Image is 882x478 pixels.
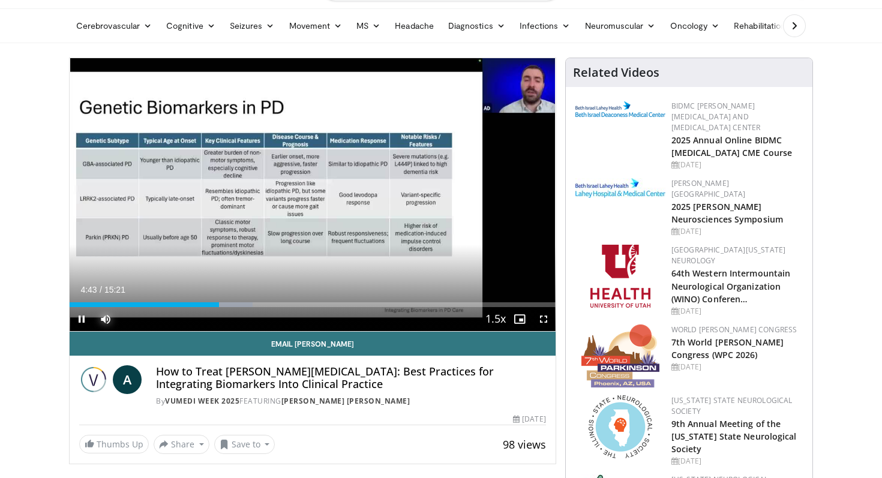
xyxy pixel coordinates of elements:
[671,362,803,372] div: [DATE]
[388,14,441,38] a: Headache
[575,178,665,198] img: e7977282-282c-4444-820d-7cc2733560fd.jpg.150x105_q85_autocrop_double_scale_upscale_version-0.2.jpg
[79,435,149,453] a: Thumbs Up
[727,14,793,38] a: Rehabilitation
[508,307,532,331] button: Enable picture-in-picture mode
[80,285,97,294] span: 4:43
[441,14,512,38] a: Diagnostics
[156,396,546,407] div: By FEATURING
[69,14,159,38] a: Cerebrovascular
[532,307,556,331] button: Fullscreen
[671,306,803,317] div: [DATE]
[671,395,793,416] a: [US_STATE] State Neurological Society
[671,101,761,133] a: BIDMC [PERSON_NAME][MEDICAL_DATA] and [MEDICAL_DATA] Center
[214,435,275,454] button: Save to
[154,435,209,454] button: Share
[70,58,556,332] video-js: Video Player
[581,324,659,387] img: 16fe1da8-a9a0-4f15-bd45-1dd1acf19c34.png.150x105_q85_autocrop_double_scale_upscale_version-0.2.png
[70,332,556,356] a: Email [PERSON_NAME]
[578,14,663,38] a: Neuromuscular
[663,14,727,38] a: Oncology
[512,14,578,38] a: Infections
[113,365,142,394] a: A
[503,437,546,452] span: 98 views
[590,245,650,308] img: f6362829-b0a3-407d-a044-59546adfd345.png.150x105_q85_autocrop_double_scale_upscale_version-0.2.png
[671,336,784,360] a: 7th World [PERSON_NAME] Congress (WPC 2026)
[573,65,659,80] h4: Related Videos
[671,226,803,237] div: [DATE]
[671,134,793,158] a: 2025 Annual Online BIDMC [MEDICAL_DATA] CME Course
[156,365,546,391] h4: How to Treat [PERSON_NAME][MEDICAL_DATA]: Best Practices for Integrating Biomarkers Into Clinical...
[282,14,350,38] a: Movement
[671,267,791,304] a: 64th Western Intermountain Neurological Organization (WINO) Conferen…
[671,160,803,170] div: [DATE]
[104,285,125,294] span: 15:21
[671,245,786,266] a: [GEOGRAPHIC_DATA][US_STATE] Neurology
[671,201,783,225] a: 2025 [PERSON_NAME] Neurosciences Symposium
[575,101,665,117] img: c96b19ec-a48b-46a9-9095-935f19585444.png.150x105_q85_autocrop_double_scale_upscale_version-0.2.png
[671,178,746,199] a: [PERSON_NAME][GEOGRAPHIC_DATA]
[349,14,388,38] a: MS
[484,307,508,331] button: Playback Rate
[671,456,803,467] div: [DATE]
[70,302,556,307] div: Progress Bar
[100,285,102,294] span: /
[513,414,545,425] div: [DATE]
[70,307,94,331] button: Pause
[223,14,282,38] a: Seizures
[159,14,223,38] a: Cognitive
[165,396,239,406] a: Vumedi Week 2025
[589,395,652,458] img: 71a8b48c-8850-4916-bbdd-e2f3ccf11ef9.png.150x105_q85_autocrop_double_scale_upscale_version-0.2.png
[671,324,797,335] a: World [PERSON_NAME] Congress
[281,396,410,406] a: [PERSON_NAME] [PERSON_NAME]
[671,418,797,455] a: 9th Annual Meeting of the [US_STATE] State Neurological Society
[94,307,118,331] button: Mute
[79,365,108,394] img: Vumedi Week 2025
